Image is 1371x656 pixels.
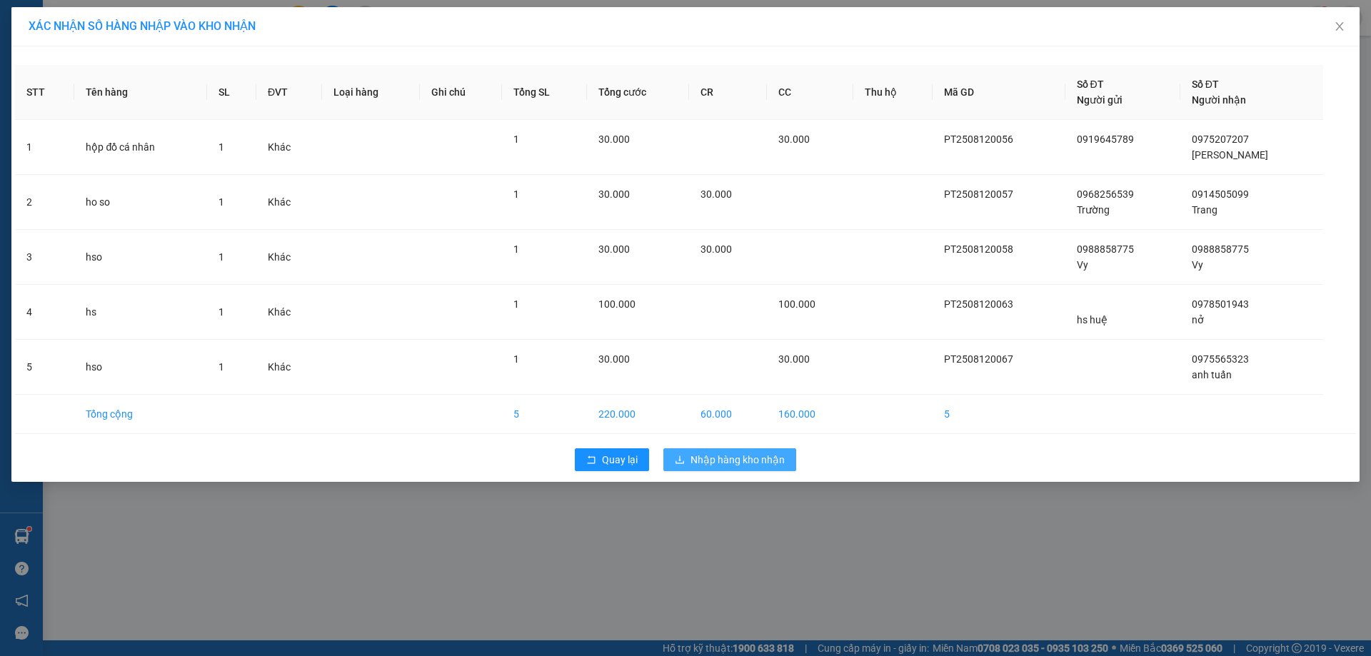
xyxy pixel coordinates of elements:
[74,65,206,120] th: Tên hàng
[74,285,206,340] td: hs
[219,361,224,373] span: 1
[586,455,596,466] span: rollback
[1077,79,1104,90] span: Số ĐT
[74,175,206,230] td: ho so
[207,65,256,120] th: SL
[1192,369,1232,380] span: anh tuấn
[1077,259,1088,271] span: Vy
[1192,133,1249,145] span: 0975207207
[15,65,74,120] th: STT
[933,65,1065,120] th: Mã GD
[944,188,1013,200] span: PT2508120057
[689,65,767,120] th: CR
[256,65,322,120] th: ĐVT
[29,19,256,33] span: XÁC NHẬN SỐ HÀNG NHẬP VÀO KHO NHẬN
[15,175,74,230] td: 2
[256,340,322,395] td: Khác
[700,243,732,255] span: 30.000
[15,230,74,285] td: 3
[502,65,587,120] th: Tổng SL
[1192,79,1219,90] span: Số ĐT
[587,65,688,120] th: Tổng cước
[767,395,853,434] td: 160.000
[513,353,519,365] span: 1
[778,353,810,365] span: 30.000
[513,133,519,145] span: 1
[420,65,502,120] th: Ghi chú
[1192,353,1249,365] span: 0975565323
[598,353,630,365] span: 30.000
[1077,133,1134,145] span: 0919645789
[219,196,224,208] span: 1
[256,285,322,340] td: Khác
[1334,21,1345,32] span: close
[675,455,685,466] span: download
[1077,204,1110,216] span: Trường
[322,65,420,120] th: Loại hàng
[74,230,206,285] td: hso
[933,395,1065,434] td: 5
[944,243,1013,255] span: PT2508120058
[689,395,767,434] td: 60.000
[1077,94,1123,106] span: Người gửi
[598,133,630,145] span: 30.000
[944,298,1013,310] span: PT2508120063
[1320,7,1360,47] button: Close
[663,448,796,471] button: downloadNhập hàng kho nhận
[1192,314,1204,326] span: nở
[1192,149,1268,161] span: [PERSON_NAME]
[1192,259,1203,271] span: Vy
[74,120,206,175] td: hộp đồ cá nhân
[513,298,519,310] span: 1
[74,340,206,395] td: hso
[256,175,322,230] td: Khác
[219,306,224,318] span: 1
[1077,188,1134,200] span: 0968256539
[1192,298,1249,310] span: 0978501943
[219,251,224,263] span: 1
[700,188,732,200] span: 30.000
[15,120,74,175] td: 1
[502,395,587,434] td: 5
[1192,204,1217,216] span: Trang
[1192,188,1249,200] span: 0914505099
[690,452,785,468] span: Nhập hàng kho nhận
[587,395,688,434] td: 220.000
[513,188,519,200] span: 1
[598,298,636,310] span: 100.000
[602,452,638,468] span: Quay lại
[1077,314,1108,326] span: hs huệ
[598,243,630,255] span: 30.000
[513,243,519,255] span: 1
[778,298,815,310] span: 100.000
[778,133,810,145] span: 30.000
[575,448,649,471] button: rollbackQuay lại
[15,340,74,395] td: 5
[15,285,74,340] td: 4
[74,395,206,434] td: Tổng cộng
[853,65,933,120] th: Thu hộ
[944,133,1013,145] span: PT2508120056
[1077,243,1134,255] span: 0988858775
[944,353,1013,365] span: PT2508120067
[1192,243,1249,255] span: 0988858775
[767,65,853,120] th: CC
[598,188,630,200] span: 30.000
[256,120,322,175] td: Khác
[1192,94,1246,106] span: Người nhận
[219,141,224,153] span: 1
[256,230,322,285] td: Khác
